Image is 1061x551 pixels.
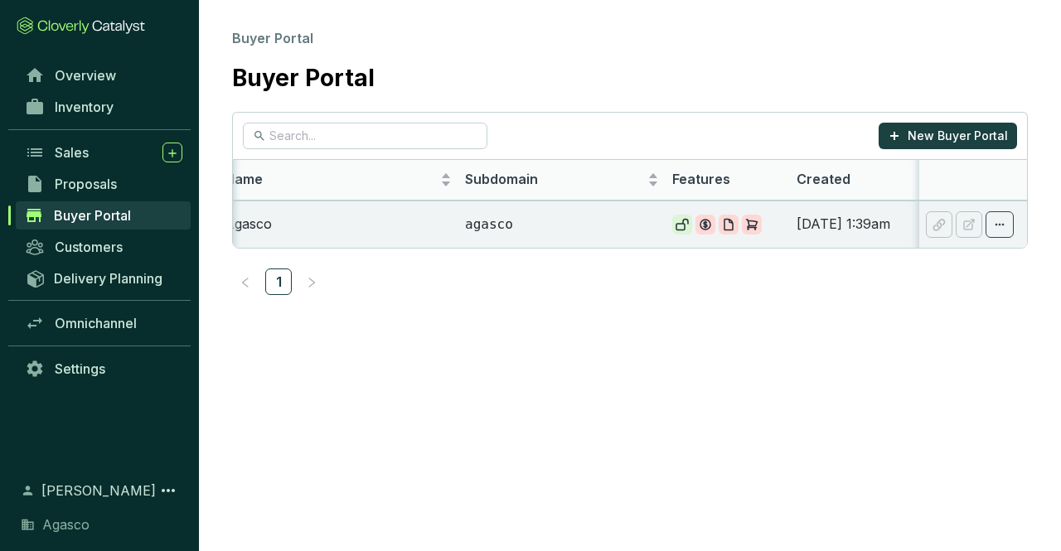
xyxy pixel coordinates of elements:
h1: Buyer Portal [232,65,375,93]
span: Inventory [55,99,114,115]
button: New Buyer Portal [879,123,1017,149]
span: Proposals [55,176,117,192]
th: Features [666,160,790,201]
span: Delivery Planning [54,270,162,287]
span: Buyer Portal [54,207,131,224]
span: Overview [55,67,116,84]
a: Customers [17,233,191,261]
span: left [240,277,251,288]
input: Search... [269,127,463,145]
li: Previous Page [232,268,259,295]
span: Sales [55,144,89,161]
a: Buyer Portal [16,201,191,230]
span: Agasco [42,515,90,534]
a: Omnichannel [17,309,191,337]
button: left [232,268,259,295]
span: [PERSON_NAME] [41,481,156,500]
span: Customers [55,239,123,255]
span: Created [797,171,934,189]
a: Sales [17,138,191,167]
th: Name [218,160,458,201]
a: Settings [17,355,191,383]
li: Next Page [298,268,325,295]
li: 1 [265,268,292,295]
span: Settings [55,360,105,377]
a: Inventory [17,93,191,121]
a: Proposals [17,170,191,198]
td: Agasco [218,201,458,248]
span: Buyer Portal [232,30,313,46]
th: Created [790,160,956,201]
p: agasco [465,215,659,234]
button: right [298,268,325,295]
a: Delivery Planning [17,264,191,292]
span: right [306,277,317,288]
a: Overview [17,61,191,89]
p: New Buyer Portal [908,128,1008,144]
span: Subdomain [465,171,644,189]
a: 1 [266,269,291,294]
td: [DATE] 1:39am [790,201,956,248]
span: Name [225,171,437,189]
span: Omnichannel [55,315,137,331]
th: Subdomain [458,160,666,201]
